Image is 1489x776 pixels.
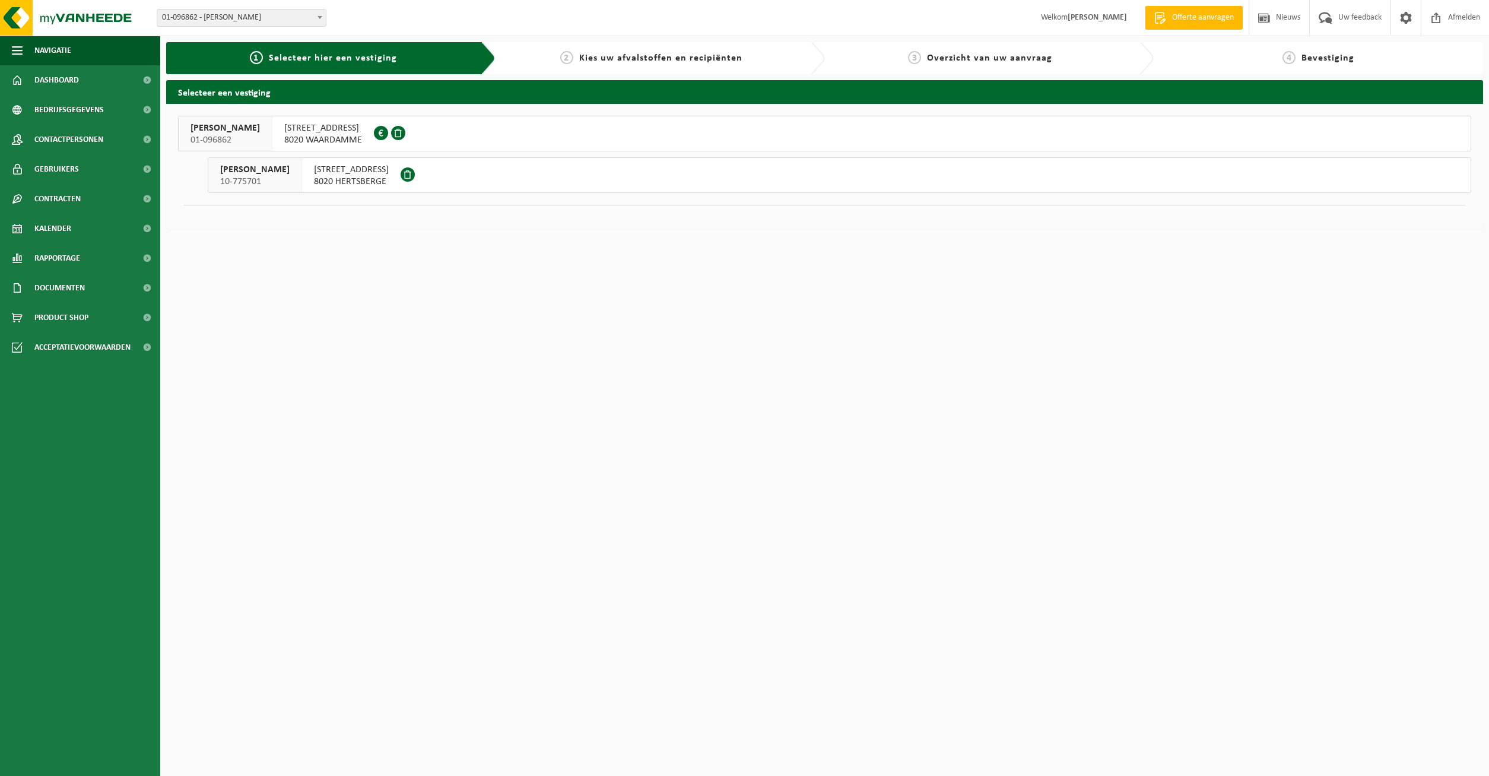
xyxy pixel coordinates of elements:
[250,51,263,64] span: 1
[314,164,389,176] span: [STREET_ADDRESS]
[34,65,79,95] span: Dashboard
[208,157,1471,193] button: [PERSON_NAME] 10-775701 [STREET_ADDRESS]8020 HERTSBERGE
[157,9,326,27] span: 01-096862 - DE ROO MATTHIAS - WAARDAMME
[927,53,1052,63] span: Overzicht van uw aanvraag
[166,80,1483,103] h2: Selecteer een vestiging
[284,122,362,134] span: [STREET_ADDRESS]
[34,273,85,303] span: Documenten
[34,332,131,362] span: Acceptatievoorwaarden
[191,122,260,134] span: [PERSON_NAME]
[34,214,71,243] span: Kalender
[34,303,88,332] span: Product Shop
[34,125,103,154] span: Contactpersonen
[1169,12,1237,24] span: Offerte aanvragen
[579,53,742,63] span: Kies uw afvalstoffen en recipiënten
[908,51,921,64] span: 3
[560,51,573,64] span: 2
[1068,13,1127,22] strong: [PERSON_NAME]
[220,176,290,188] span: 10-775701
[34,154,79,184] span: Gebruikers
[178,116,1471,151] button: [PERSON_NAME] 01-096862 [STREET_ADDRESS]8020 WAARDAMME
[220,164,290,176] span: [PERSON_NAME]
[314,176,389,188] span: 8020 HERTSBERGE
[269,53,397,63] span: Selecteer hier een vestiging
[34,243,80,273] span: Rapportage
[284,134,362,146] span: 8020 WAARDAMME
[34,95,104,125] span: Bedrijfsgegevens
[1145,6,1243,30] a: Offerte aanvragen
[191,134,260,146] span: 01-096862
[34,36,71,65] span: Navigatie
[34,184,81,214] span: Contracten
[1301,53,1354,63] span: Bevestiging
[157,9,326,26] span: 01-096862 - DE ROO MATTHIAS - WAARDAMME
[1282,51,1296,64] span: 4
